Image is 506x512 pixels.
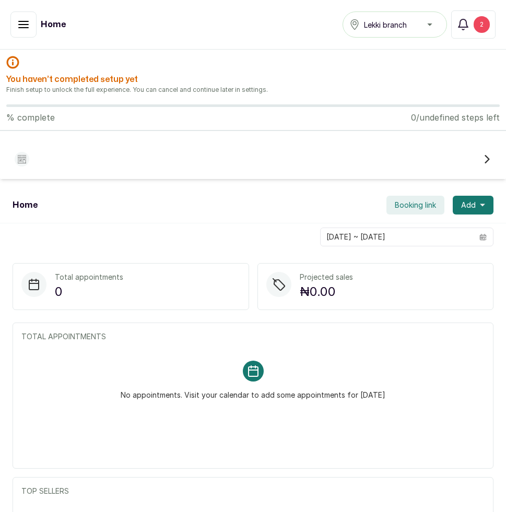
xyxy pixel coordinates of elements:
button: Lekki branch [343,11,447,38]
h1: Home [41,18,66,31]
input: Select date [321,228,473,246]
p: Projected sales [300,272,353,282]
button: Add [453,196,493,215]
span: Booking link [395,200,436,210]
span: Add [461,200,476,210]
p: 0/undefined steps left [411,111,500,124]
p: TOTAL APPOINTMENTS [21,331,485,342]
p: No appointments. Visit your calendar to add some appointments for [DATE] [121,382,385,400]
h1: Home [13,199,38,211]
p: ₦0.00 [300,282,353,301]
p: Total appointments [55,272,123,282]
h2: You haven’t completed setup yet [6,73,500,86]
p: % complete [6,111,55,124]
p: TOP SELLERS [21,486,485,496]
button: Booking link [386,196,444,215]
span: Lekki branch [364,19,407,30]
button: 2 [451,10,496,39]
p: 0 [55,282,123,301]
p: Finish setup to unlock the full experience. You can cancel and continue later in settings. [6,86,500,94]
div: 2 [474,16,490,33]
svg: calendar [479,233,487,241]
